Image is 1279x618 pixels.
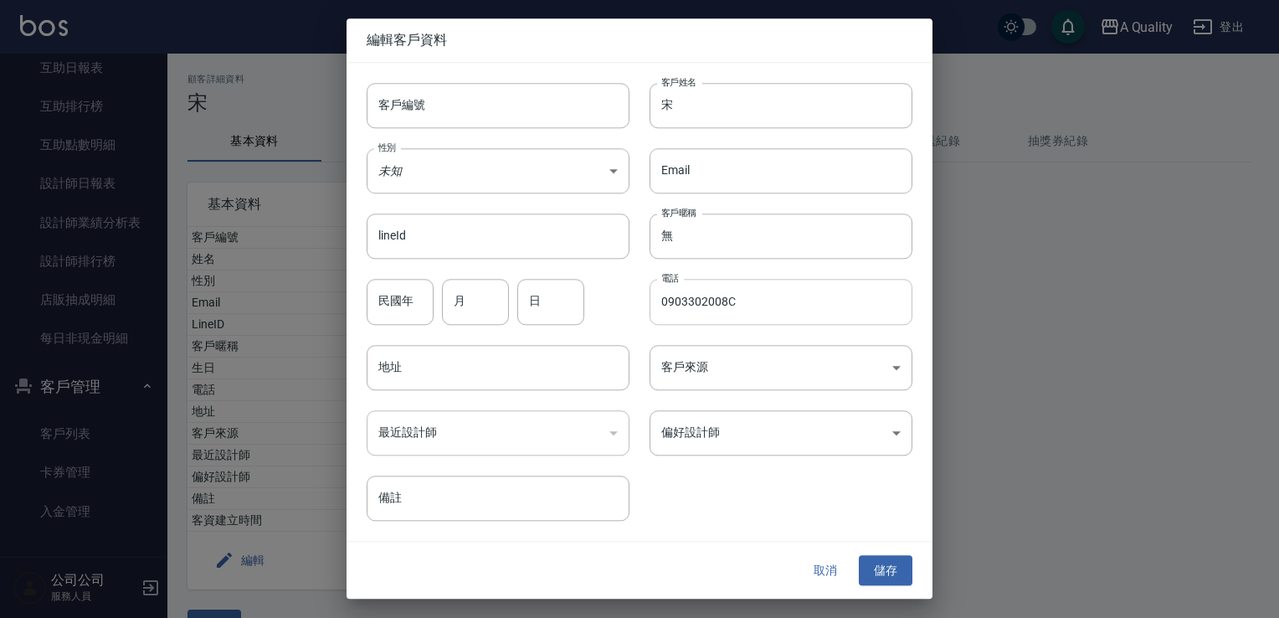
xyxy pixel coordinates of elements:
button: 取消 [799,555,852,586]
label: 客戶暱稱 [661,207,696,219]
span: 編輯客戶資料 [367,32,912,49]
em: 未知 [378,164,402,178]
label: 性別 [378,141,396,153]
button: 儲存 [859,555,912,586]
label: 客戶姓名 [661,75,696,88]
label: 電話 [661,272,679,285]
